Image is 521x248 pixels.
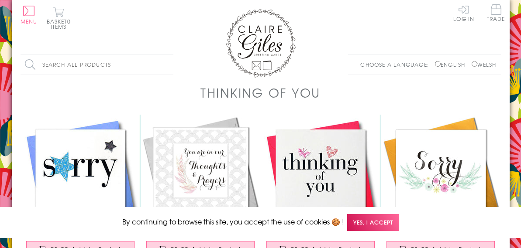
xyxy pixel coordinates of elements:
input: English [435,61,441,67]
span: 0 items [51,17,71,31]
span: Yes, I accept [347,214,399,231]
span: Menu [21,17,38,25]
input: Search [165,55,173,75]
img: Claire Giles Greetings Cards [226,9,296,78]
label: Welsh [472,61,497,68]
button: Basket0 items [47,7,71,29]
label: English [435,61,469,68]
a: Log In [453,4,474,21]
img: Sympathy, Sorry, Thinking of you Card, Blue Star, Embellished with a padded star [21,115,141,234]
span: Trade [487,4,505,21]
input: Search all products [21,55,173,75]
p: Choose a language: [360,61,433,68]
a: Trade [487,4,505,23]
img: Sympathy, Sorry, Thinking of you Card, Flowers, Sorry [381,115,501,234]
button: Menu [21,6,38,24]
img: Sympathy, Sorry, Thinking of you Card, Heart, fabric butterfly Embellished [261,115,381,234]
input: Welsh [472,61,477,67]
img: Sympathy, Sorry, Thinking of you Card, Fern Flowers, Thoughts & Prayers [141,115,261,234]
h1: Thinking of You [200,84,321,102]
